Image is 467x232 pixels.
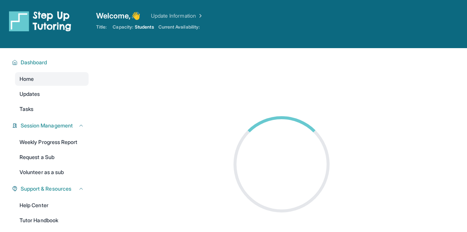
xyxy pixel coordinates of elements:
[158,24,200,30] span: Current Availability:
[96,24,107,30] span: Title:
[9,11,71,32] img: logo
[15,165,89,179] a: Volunteer as a sub
[18,185,84,193] button: Support & Resources
[96,11,140,21] span: Welcome, 👋
[15,150,89,164] a: Request a Sub
[15,214,89,227] a: Tutor Handbook
[20,105,33,113] span: Tasks
[21,59,47,66] span: Dashboard
[15,135,89,149] a: Weekly Progress Report
[196,12,203,20] img: Chevron Right
[18,59,84,66] button: Dashboard
[15,72,89,86] a: Home
[135,24,154,30] span: Students
[18,122,84,129] button: Session Management
[21,122,73,129] span: Session Management
[15,199,89,212] a: Help Center
[21,185,71,193] span: Support & Resources
[15,87,89,101] a: Updates
[15,102,89,116] a: Tasks
[20,90,40,98] span: Updates
[20,75,34,83] span: Home
[113,24,133,30] span: Capacity:
[151,12,203,20] a: Update Information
